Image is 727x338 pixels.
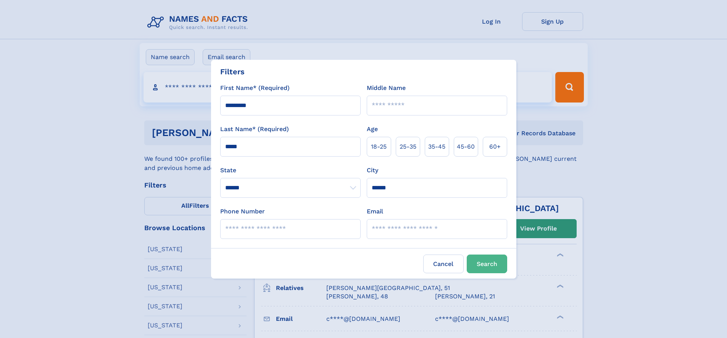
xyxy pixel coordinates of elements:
[489,142,501,151] span: 60+
[423,255,464,273] label: Cancel
[371,142,387,151] span: 18‑25
[220,125,289,134] label: Last Name* (Required)
[428,142,445,151] span: 35‑45
[220,207,265,216] label: Phone Number
[367,207,383,216] label: Email
[220,166,361,175] label: State
[220,83,290,93] label: First Name* (Required)
[367,125,378,134] label: Age
[367,166,378,175] label: City
[457,142,475,151] span: 45‑60
[467,255,507,273] button: Search
[220,66,245,77] div: Filters
[367,83,406,93] label: Middle Name
[400,142,416,151] span: 25‑35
